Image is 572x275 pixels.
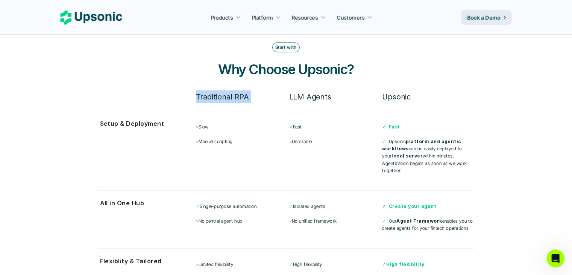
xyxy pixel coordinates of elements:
[382,90,474,103] h6: Upsonic
[461,10,512,25] a: Book a Demo
[546,249,564,267] iframe: Intercom live chat
[289,218,291,224] span: ×
[382,139,386,144] span: ✓
[173,60,399,79] h3: Why Choose Upsonic?
[196,217,288,225] p: No central agent hub
[100,256,188,267] p: Flexiblity & Tailored
[289,139,291,144] span: ×
[382,138,474,174] p: Upsonic can be easily deployed to your within minutes. Agentization begins as soon as we work tog...
[289,90,381,103] h6: LLM Agents
[289,123,381,130] p: Fast
[100,118,188,129] p: Setup & Deployment
[196,203,200,209] span: ✓
[196,203,288,210] p: Single-purpose automation
[196,124,199,130] span: ×
[100,198,188,209] p: All in One Hub
[289,217,381,225] p: No unified framework
[382,217,474,232] p: Our enables you to create agents for your fintech operations.
[382,203,436,209] strong: ✓ Create your agent
[289,124,293,130] span: ✓
[196,90,288,103] h6: Traditional RPA
[391,153,423,159] strong: local server
[292,14,318,21] p: Resources
[382,124,400,130] strong: ✓ Fast
[252,14,273,21] p: Platform
[275,45,297,50] p: Start with
[196,123,288,130] p: Slow
[196,261,288,268] p: Limited flexibility
[196,261,199,267] span: ×
[196,139,199,144] span: ×
[211,14,233,21] p: Products
[386,261,425,267] strong: High flexibility
[382,139,463,151] strong: platform and agentic workflows
[467,14,501,21] p: Book a Demo
[382,261,474,268] p: ✓
[289,261,381,268] p: High flexibility
[289,261,293,267] span: ✓
[196,138,288,145] p: Manuel scripting
[337,14,365,21] p: Customers
[289,203,293,209] span: ✓
[396,218,442,224] strong: Agent Framework
[206,11,245,24] a: Products
[196,218,199,224] span: ×
[382,218,386,224] span: ✓
[289,203,381,210] p: Isolated agents
[289,138,381,145] p: Unreliable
